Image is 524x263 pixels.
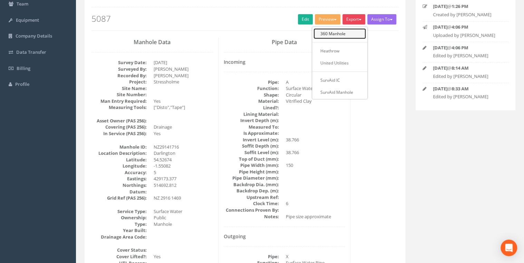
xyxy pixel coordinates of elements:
[433,73,503,80] p: Edited by [PERSON_NAME]
[91,169,147,176] dt: Accuracy:
[91,85,147,92] dt: Site Name:
[452,85,468,92] strong: 8:33 AM
[433,44,447,51] strong: [DATE]
[433,65,503,71] p: @
[91,79,147,85] dt: Project:
[286,98,345,104] dd: Vitrified Clay
[91,118,147,124] dt: Asset Owner (PAS 256):
[91,234,147,240] dt: Drainage Area Code:
[224,104,279,111] dt: Lined?:
[286,85,345,92] dd: Surface Water Pipe
[433,24,503,30] p: @
[433,85,447,92] strong: [DATE]
[286,149,345,156] dd: 38.766
[313,45,366,56] a: Heathrow
[452,3,468,9] strong: 1:26 PM
[154,253,213,260] dd: Yes
[91,130,147,137] dt: In Service (PAS 256):
[224,156,279,162] dt: Top of Duct (mm):
[224,111,279,118] dt: Lining Material:
[154,169,213,176] dd: 5
[224,130,279,136] dt: Is Approximate:
[154,66,213,72] dd: [PERSON_NAME]
[91,227,147,234] dt: Year Built:
[154,144,213,150] dd: NZ29141716
[224,181,279,188] dt: Backdrop Dia. (mm):
[154,175,213,182] dd: 429173.377
[433,65,447,71] strong: [DATE]
[91,208,147,215] dt: Service Type:
[91,59,147,66] dt: Survey Date:
[224,253,279,260] dt: Pipe:
[154,124,213,130] dd: Drainage
[224,175,279,181] dt: Pipe Diameter (mm):
[224,85,279,92] dt: Function:
[224,98,279,104] dt: Material:
[224,213,279,220] dt: Notes:
[16,49,46,55] span: Data Transfer
[286,92,345,98] dd: Circular
[154,182,213,189] dd: 514692.812
[91,14,398,23] h2: 5087
[224,59,345,64] h4: Incoming
[286,253,345,260] dd: X
[91,163,147,169] dt: Longitude:
[313,87,366,98] a: SurvAid Manhole
[452,44,468,51] strong: 4:06 PM
[91,156,147,163] dt: Latitude:
[286,136,345,143] dd: 38.766
[91,104,147,111] dt: Measuring Tools:
[224,117,279,124] dt: Invert Depth (m):
[91,189,147,195] dt: Datum:
[154,150,213,156] dd: Darlington
[91,214,147,221] dt: Ownership:
[298,14,313,24] a: Edit
[224,149,279,156] dt: Soffit Level (m):
[224,39,345,45] h3: Pipe Data
[433,3,503,10] p: @
[154,72,213,79] dd: [PERSON_NAME]
[154,59,213,66] dd: [DATE]
[91,144,147,150] dt: Manhole ID:
[501,240,517,256] div: Open Intercom Messenger
[154,79,213,85] dd: Stressholme
[342,14,365,24] button: Export
[452,65,468,71] strong: 8:14 AM
[154,208,213,215] dd: Surface Water
[91,175,147,182] dt: Eastings:
[91,98,147,104] dt: Man Entry Required:
[433,24,447,30] strong: [DATE]
[286,162,345,169] dd: 150
[91,247,147,253] dt: Cover Status:
[433,11,503,18] p: Created by [PERSON_NAME]
[433,3,447,9] strong: [DATE]
[154,130,213,137] dd: Yes
[17,65,30,71] span: Billing
[154,195,213,201] dd: NZ 2916 1469
[224,136,279,143] dt: Invert Level (m):
[16,33,52,39] span: Company Details
[154,156,213,163] dd: 54.52674
[286,200,345,207] dd: 6
[433,32,503,39] p: Uploaded by [PERSON_NAME]
[286,213,345,220] dd: Pipe size approximate
[433,52,503,59] p: Edited by [PERSON_NAME]
[224,143,279,149] dt: Soffit Depth (m):
[224,124,279,130] dt: Measured To:
[313,28,366,39] a: 360 Manhole
[91,182,147,189] dt: Northings:
[367,14,396,24] button: Assign To
[154,163,213,169] dd: -1.55082
[286,79,345,85] dd: A
[433,44,503,51] p: @
[452,24,468,30] strong: 4:06 PM
[91,195,147,201] dt: Grid Ref (PAS 256):
[154,104,213,111] dd: ["Disto","Tape"]
[91,39,213,45] h3: Manhole Data
[433,93,503,100] p: Edited by [PERSON_NAME]
[224,162,279,169] dt: Pipe Width (mm):
[91,253,147,260] dt: Cover Lifted?:
[224,207,279,213] dt: Connections Proven By:
[224,169,279,175] dt: Pipe Height (mm):
[91,124,147,130] dt: Covering (PAS 256):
